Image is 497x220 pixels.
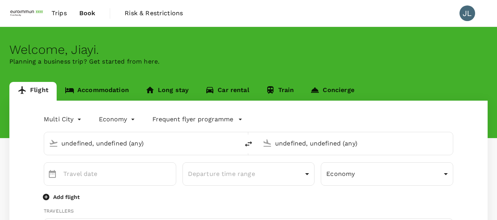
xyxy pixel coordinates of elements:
div: JL [459,5,475,21]
button: Open [234,142,235,144]
p: Departure time range [188,169,302,179]
div: Multi City [44,113,83,126]
input: Depart from [61,137,223,149]
span: Risk & Restrictions [125,9,183,18]
div: Economy [99,113,137,126]
input: Going to [275,137,436,149]
button: delete [239,135,258,153]
div: Departure time range [182,164,315,184]
span: Trips [52,9,67,18]
div: Welcome , Jiayi . [9,43,488,57]
a: Concierge [302,82,362,101]
button: Open [447,142,449,144]
div: Economy [321,164,453,184]
p: Planning a business trip? Get started from here. [9,57,488,66]
a: Long stay [137,82,197,101]
a: Accommodation [57,82,137,101]
a: Car rental [197,82,257,101]
p: Add flight [53,193,80,201]
button: Choose date [45,166,60,182]
button: Add flight [44,193,80,201]
div: Travellers [44,208,453,215]
button: Frequent flyer programme [152,115,243,124]
img: EUROIMMUN (South East Asia) Pte. Ltd. [9,5,45,22]
a: Train [257,82,302,101]
input: Travel date [63,162,176,186]
p: Frequent flyer programme [152,115,233,124]
span: Book [79,9,96,18]
a: Flight [9,82,57,101]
